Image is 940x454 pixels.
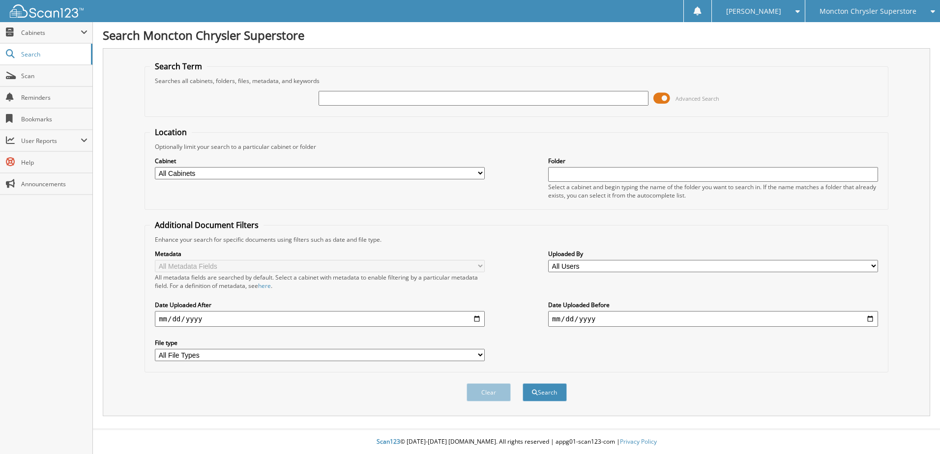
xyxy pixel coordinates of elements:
[548,157,878,165] label: Folder
[21,72,88,80] span: Scan
[21,28,81,37] span: Cabinets
[523,383,567,401] button: Search
[21,180,88,188] span: Announcements
[820,8,916,14] span: Moncton Chrysler Superstore
[10,4,84,18] img: scan123-logo-white.svg
[150,127,192,138] legend: Location
[258,282,271,290] a: here
[548,311,878,327] input: end
[150,61,207,72] legend: Search Term
[548,183,878,199] div: Select a cabinet and begin typing the name of the folder you want to search in. If the name match...
[377,437,400,446] span: Scan123
[21,93,88,102] span: Reminders
[155,339,485,347] label: File type
[21,137,81,145] span: User Reports
[150,235,883,244] div: Enhance your search for specific documents using filters such as date and file type.
[155,273,485,290] div: All metadata fields are searched by default. Select a cabinet with metadata to enable filtering b...
[21,50,86,58] span: Search
[155,250,485,258] label: Metadata
[467,383,511,401] button: Clear
[150,142,883,151] div: Optionally limit your search to a particular cabinet or folder
[891,407,940,454] iframe: Chat Widget
[155,157,485,165] label: Cabinet
[21,115,88,123] span: Bookmarks
[548,250,878,258] label: Uploaded By
[155,301,485,309] label: Date Uploaded After
[155,311,485,327] input: start
[548,301,878,309] label: Date Uploaded Before
[676,95,719,102] span: Advanced Search
[150,77,883,85] div: Searches all cabinets, folders, files, metadata, and keywords
[21,158,88,167] span: Help
[103,27,930,43] h1: Search Moncton Chrysler Superstore
[620,437,657,446] a: Privacy Policy
[150,220,264,230] legend: Additional Document Filters
[93,430,940,454] div: © [DATE]-[DATE] [DOMAIN_NAME]. All rights reserved | appg01-scan123-com |
[726,8,781,14] span: [PERSON_NAME]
